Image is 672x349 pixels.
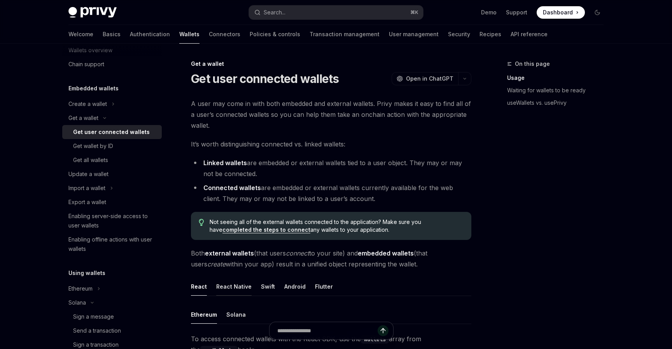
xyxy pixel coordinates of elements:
[515,59,550,69] span: On this page
[284,277,306,296] button: Android
[73,127,150,137] div: Get user connected wallets
[62,153,162,167] a: Get all wallets
[191,182,471,204] li: are embedded or external wallets currently available for the web client. They may or may not be l...
[410,9,418,16] span: ⌘ K
[68,183,105,193] div: Import a wallet
[209,25,240,44] a: Connectors
[68,235,157,254] div: Enabling offline actions with user wallets
[62,167,162,181] a: Update a wallet
[62,209,162,233] a: Enabling server-side access to user wallets
[68,284,93,293] div: Ethereum
[62,324,162,338] a: Send a transaction
[191,277,207,296] button: React
[226,305,246,324] button: Solana
[378,325,388,336] button: Send message
[286,249,309,257] em: connect
[68,84,119,93] h5: Embedded wallets
[73,155,108,165] div: Get all wallets
[73,141,113,151] div: Get wallet by ID
[191,157,471,179] li: are embedded or external wallets tied to a user object. They may or may not be connected.
[203,184,261,192] strong: Connected wallets
[191,248,471,270] span: Both (that users to your site) and (that users within your app) result in a unified object repres...
[62,195,162,209] a: Export a wallet
[68,169,108,179] div: Update a wallet
[207,260,226,268] em: create
[507,72,610,84] a: Usage
[130,25,170,44] a: Authentication
[62,57,162,71] a: Chain support
[73,312,114,321] div: Sign a message
[103,25,121,44] a: Basics
[191,305,217,324] button: Ethereum
[62,125,162,139] a: Get user connected wallets
[191,72,339,86] h1: Get user connected wallets
[68,197,106,207] div: Export a wallet
[62,233,162,256] a: Enabling offline actions with user wallets
[264,8,285,17] div: Search...
[68,7,117,18] img: dark logo
[68,113,98,123] div: Get a wallet
[479,25,501,44] a: Recipes
[68,212,157,230] div: Enabling server-side access to user wallets
[511,25,548,44] a: API reference
[358,249,414,257] strong: embedded wallets
[62,310,162,324] a: Sign a message
[481,9,497,16] a: Demo
[210,218,464,234] span: Not seeing all of the external wallets connected to the application? Make sure you have any walle...
[537,6,585,19] a: Dashboard
[250,25,300,44] a: Policies & controls
[62,139,162,153] a: Get wallet by ID
[591,6,604,19] button: Toggle dark mode
[203,159,247,167] strong: Linked wallets
[191,60,471,68] div: Get a wallet
[68,268,105,278] h5: Using wallets
[216,277,252,296] button: React Native
[261,277,275,296] button: Swift
[543,9,573,16] span: Dashboard
[507,84,610,97] a: Waiting for wallets to be ready
[315,277,333,296] button: Flutter
[199,219,204,226] svg: Tip
[249,5,423,19] button: Search...⌘K
[506,9,527,16] a: Support
[68,25,93,44] a: Welcome
[507,97,610,109] a: useWallets vs. usePrivy
[68,298,86,307] div: Solana
[73,326,121,335] div: Send a transaction
[310,25,380,44] a: Transaction management
[68,60,104,69] div: Chain support
[191,139,471,150] span: It’s worth distinguishing connected vs. linked wallets:
[179,25,199,44] a: Wallets
[389,25,439,44] a: User management
[222,226,310,233] a: completed the steps to connect
[406,75,453,83] span: Open in ChatGPT
[205,249,254,257] strong: external wallets
[68,99,107,109] div: Create a wallet
[448,25,470,44] a: Security
[392,72,458,85] button: Open in ChatGPT
[191,98,471,131] span: A user may come in with both embedded and external wallets. Privy makes it easy to find all of a ...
